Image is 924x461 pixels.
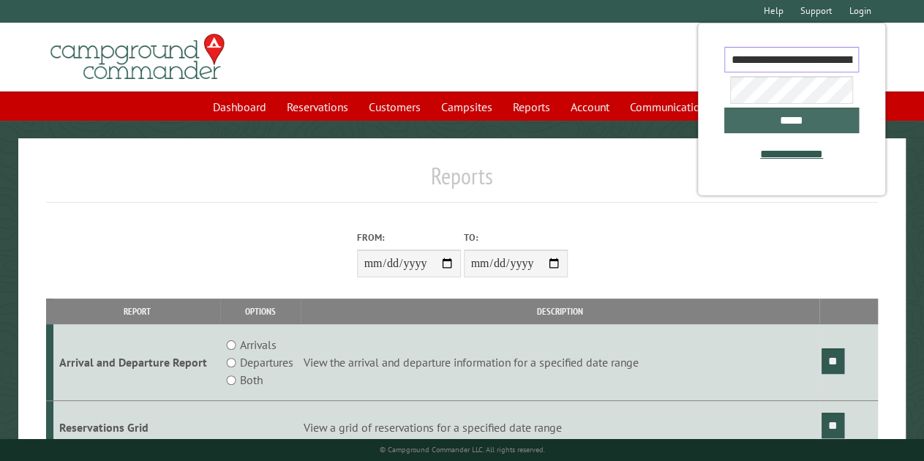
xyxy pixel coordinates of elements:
[46,162,878,202] h1: Reports
[360,93,429,121] a: Customers
[621,93,720,121] a: Communications
[562,93,618,121] a: Account
[240,353,293,371] label: Departures
[504,93,559,121] a: Reports
[204,93,275,121] a: Dashboard
[301,299,819,324] th: Description
[46,29,229,86] img: Campground Commander
[53,401,220,454] td: Reservations Grid
[53,299,220,324] th: Report
[240,371,263,389] label: Both
[278,93,357,121] a: Reservations
[53,324,220,401] td: Arrival and Departure Report
[240,336,277,353] label: Arrivals
[220,299,301,324] th: Options
[464,230,568,244] label: To:
[357,230,461,244] label: From:
[301,324,819,401] td: View the arrival and departure information for a specified date range
[432,93,501,121] a: Campsites
[380,445,545,454] small: © Campground Commander LLC. All rights reserved.
[301,401,819,454] td: View a grid of reservations for a specified date range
